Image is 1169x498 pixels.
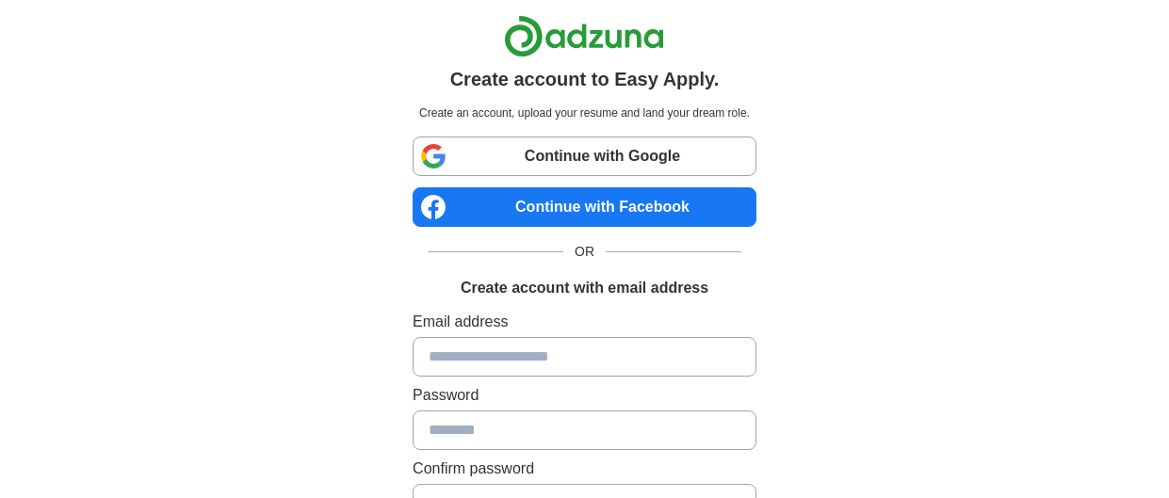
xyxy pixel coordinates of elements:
span: OR [563,242,606,262]
a: Continue with Google [413,137,756,176]
p: Create an account, upload your resume and land your dream role. [416,104,753,121]
label: Confirm password [413,458,756,480]
label: Password [413,384,756,407]
a: Continue with Facebook [413,187,756,227]
h1: Create account to Easy Apply. [450,65,720,93]
img: Adzuna logo [504,15,664,57]
h1: Create account with email address [461,277,708,299]
label: Email address [413,311,756,333]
